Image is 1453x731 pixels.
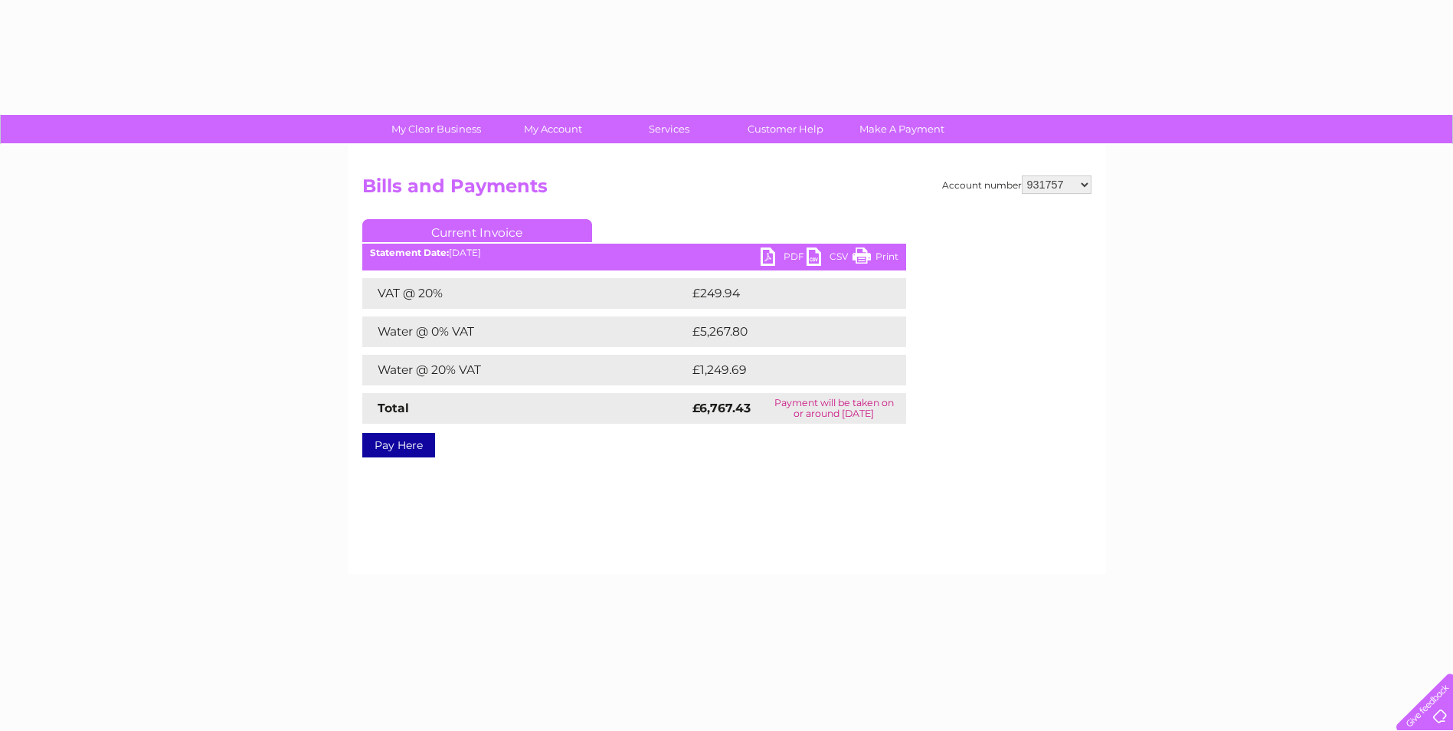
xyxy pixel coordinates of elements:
h2: Bills and Payments [362,175,1091,205]
td: £5,267.80 [689,316,882,347]
td: £1,249.69 [689,355,882,385]
a: Services [606,115,732,143]
a: Make A Payment [839,115,965,143]
td: £249.94 [689,278,879,309]
a: PDF [761,247,807,270]
a: My Clear Business [373,115,499,143]
a: Current Invoice [362,219,592,242]
td: Water @ 0% VAT [362,316,689,347]
strong: £6,767.43 [692,401,751,415]
div: Account number [942,175,1091,194]
a: Customer Help [722,115,849,143]
a: Pay Here [362,433,435,457]
td: VAT @ 20% [362,278,689,309]
b: Statement Date: [370,247,449,258]
a: Print [852,247,898,270]
strong: Total [378,401,409,415]
a: My Account [489,115,616,143]
div: [DATE] [362,247,906,258]
td: Payment will be taken on or around [DATE] [762,393,905,424]
a: CSV [807,247,852,270]
td: Water @ 20% VAT [362,355,689,385]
